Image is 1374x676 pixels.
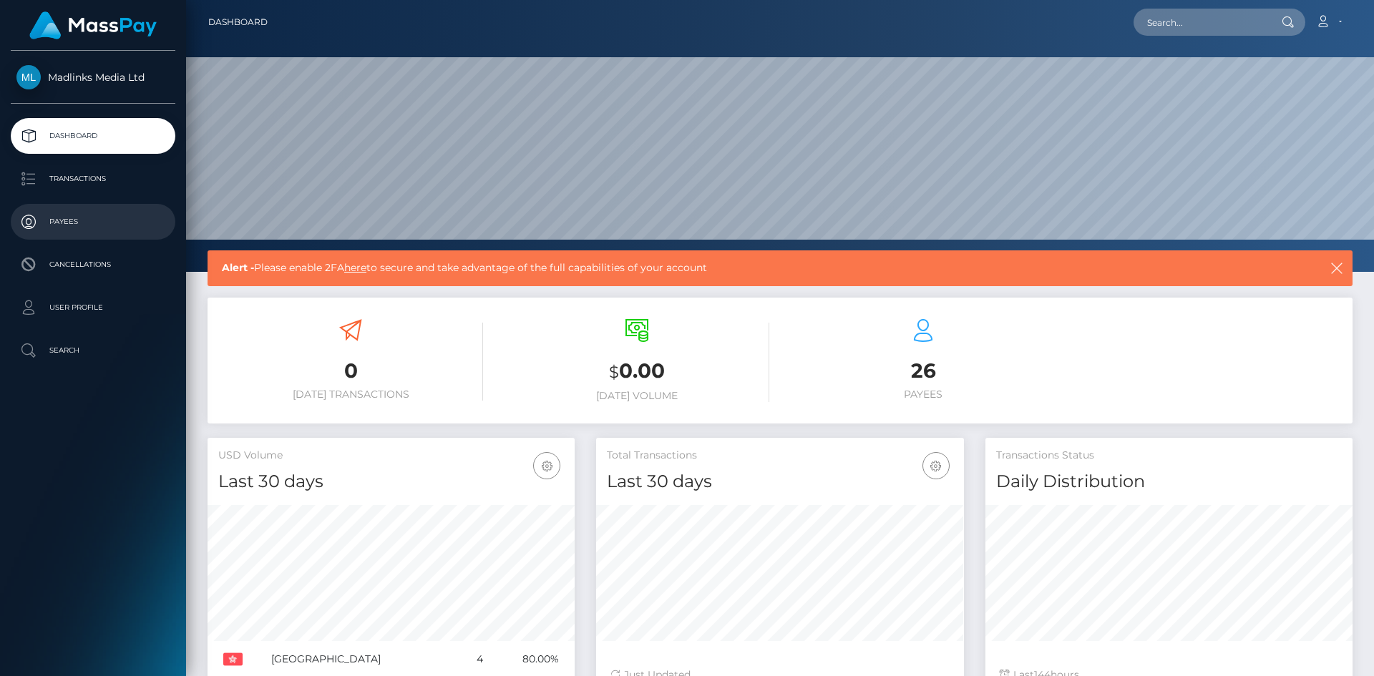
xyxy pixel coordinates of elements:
[607,449,952,463] h5: Total Transactions
[791,357,1056,385] h3: 26
[16,340,170,361] p: Search
[11,333,175,368] a: Search
[505,357,769,386] h3: 0.00
[218,388,483,401] h6: [DATE] Transactions
[29,11,157,39] img: MassPay Logo
[16,168,170,190] p: Transactions
[218,357,483,385] h3: 0
[16,125,170,147] p: Dashboard
[609,362,619,382] small: $
[222,260,1215,275] span: Please enable 2FA to secure and take advantage of the full capabilities of your account
[11,247,175,283] a: Cancellations
[791,388,1056,401] h6: Payees
[11,118,175,154] a: Dashboard
[208,7,268,37] a: Dashboard
[344,261,366,274] a: here
[11,290,175,325] a: User Profile
[16,65,41,89] img: Madlinks Media Ltd
[1134,9,1268,36] input: Search...
[11,204,175,240] a: Payees
[223,650,243,669] img: HK.png
[505,390,769,402] h6: [DATE] Volume
[996,469,1342,494] h4: Daily Distribution
[16,254,170,275] p: Cancellations
[996,449,1342,463] h5: Transactions Status
[218,469,564,494] h4: Last 30 days
[218,449,564,463] h5: USD Volume
[11,161,175,197] a: Transactions
[222,261,254,274] b: Alert -
[607,469,952,494] h4: Last 30 days
[16,297,170,318] p: User Profile
[11,71,175,84] span: Madlinks Media Ltd
[16,211,170,232] p: Payees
